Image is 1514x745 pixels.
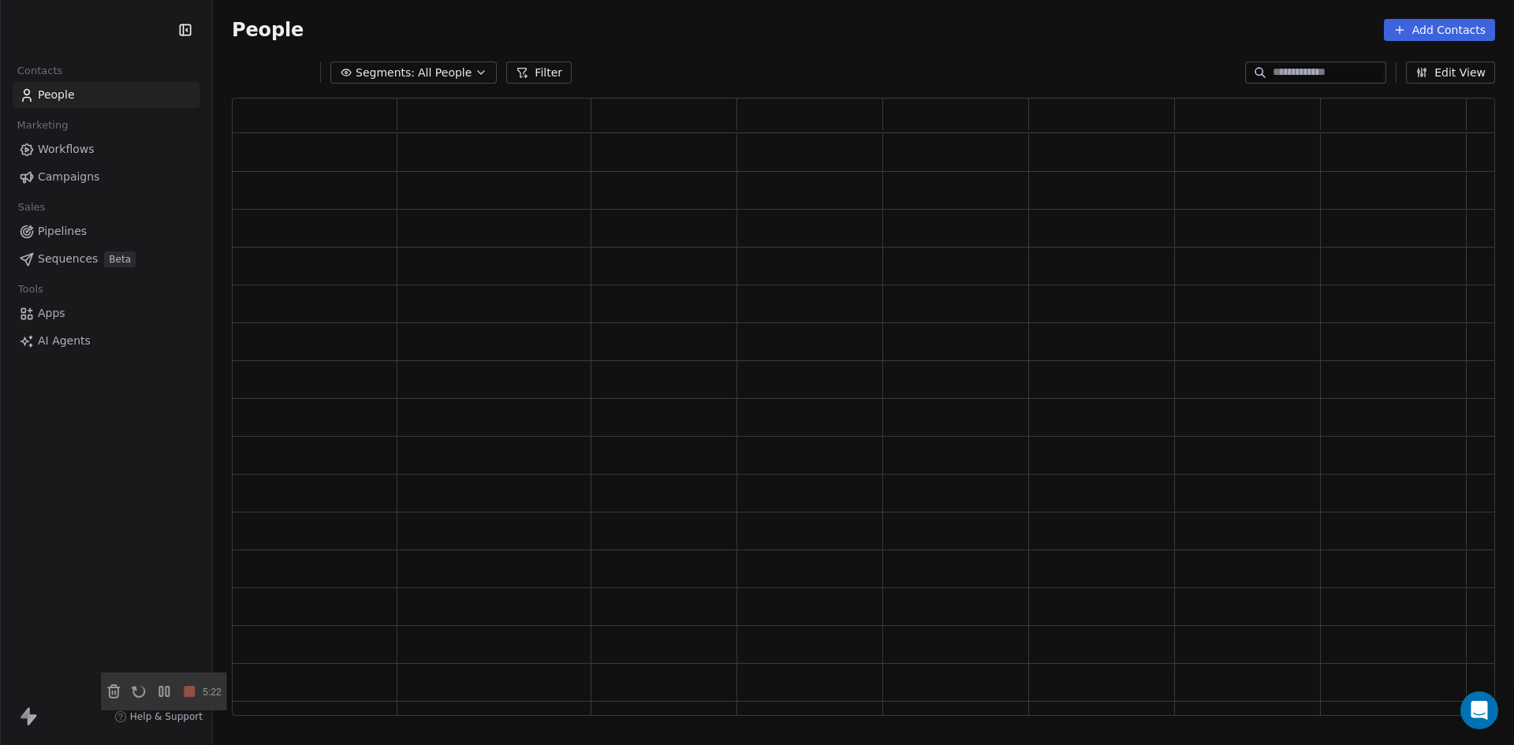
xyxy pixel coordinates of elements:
[13,300,200,326] a: Apps
[13,328,200,354] a: AI Agents
[13,136,200,162] a: Workflows
[38,87,75,103] span: People
[1460,691,1498,729] div: Open Intercom Messenger
[38,223,87,240] span: Pipelines
[418,65,472,81] span: All People
[11,278,50,301] span: Tools
[38,141,95,158] span: Workflows
[1406,61,1495,84] button: Edit View
[38,305,65,322] span: Apps
[10,59,69,83] span: Contacts
[506,61,572,84] button: Filter
[104,251,136,267] span: Beta
[13,82,200,108] a: People
[38,169,99,185] span: Campaigns
[38,333,91,349] span: AI Agents
[13,218,200,244] a: Pipelines
[10,114,75,137] span: Marketing
[13,164,200,190] a: Campaigns
[13,246,200,272] a: SequencesBeta
[232,18,304,42] span: People
[38,251,98,267] span: Sequences
[1384,19,1495,41] button: Add Contacts
[11,196,52,219] span: Sales
[356,65,415,81] span: Segments:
